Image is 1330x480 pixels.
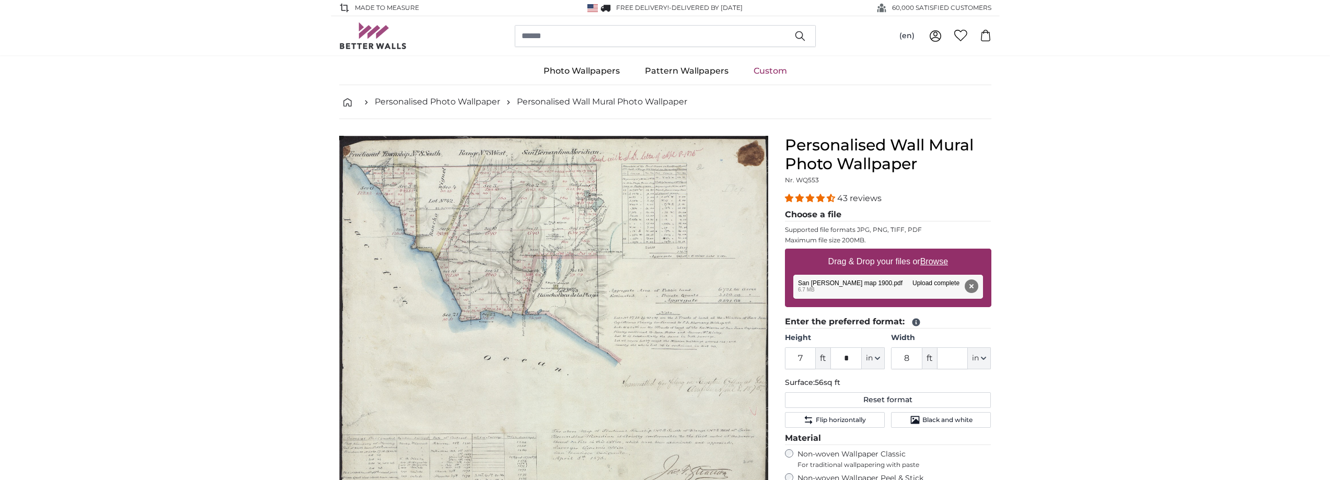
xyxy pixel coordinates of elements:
button: Black and white [891,412,991,428]
span: 43 reviews [837,193,882,203]
p: Surface: [785,378,991,388]
img: Betterwalls [339,22,407,49]
a: Personalised Photo Wallpaper [375,96,500,108]
a: Custom [741,57,800,85]
a: Pattern Wallpapers [632,57,741,85]
a: Personalised Wall Mural Photo Wallpaper [517,96,687,108]
label: Non-woven Wallpaper Classic [797,449,991,469]
span: For traditional wallpapering with paste [797,461,991,469]
legend: Choose a file [785,208,991,221]
button: Flip horizontally [785,412,885,428]
p: Maximum file size 200MB. [785,236,991,244]
p: Supported file formats JPG, PNG, TIFF, PDF [785,226,991,234]
span: ft [922,347,937,369]
button: Reset format [785,392,991,408]
label: Drag & Drop your files or [824,251,952,272]
span: in [866,353,873,364]
h1: Personalised Wall Mural Photo Wallpaper [785,136,991,173]
span: ft [816,347,830,369]
span: Nr. WQ553 [785,176,819,184]
label: Height [785,333,885,343]
span: - [669,4,743,11]
span: Made to Measure [355,3,419,13]
span: FREE delivery! [616,4,669,11]
span: Flip horizontally [816,416,866,424]
legend: Enter the preferred format: [785,315,991,329]
img: United States [587,4,598,12]
button: in [968,347,991,369]
a: Photo Wallpapers [531,57,632,85]
span: in [972,353,979,364]
u: Browse [920,257,948,266]
button: in [862,347,885,369]
button: (en) [891,27,923,45]
span: 4.40 stars [785,193,837,203]
legend: Material [785,432,991,445]
span: Delivered by [DATE] [672,4,743,11]
nav: breadcrumbs [339,85,991,119]
span: Black and white [922,416,973,424]
span: 60,000 SATISFIED CUSTOMERS [892,3,991,13]
label: Width [891,333,991,343]
span: 56sq ft [815,378,840,387]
